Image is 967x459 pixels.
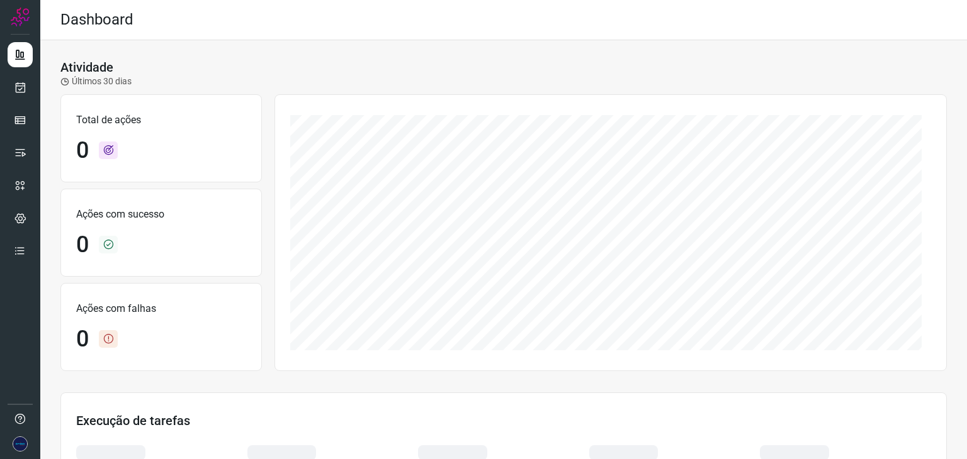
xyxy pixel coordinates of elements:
h1: 0 [76,231,89,258]
h1: 0 [76,137,89,164]
img: 67a33756c898f9af781d84244988c28e.png [13,436,28,451]
p: Ações com falhas [76,301,246,316]
h2: Dashboard [60,11,133,29]
h3: Execução de tarefas [76,413,931,428]
p: Total de ações [76,113,246,128]
p: Últimos 30 dias [60,75,132,88]
img: Logo [11,8,30,26]
h3: Atividade [60,60,113,75]
h1: 0 [76,326,89,353]
p: Ações com sucesso [76,207,246,222]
